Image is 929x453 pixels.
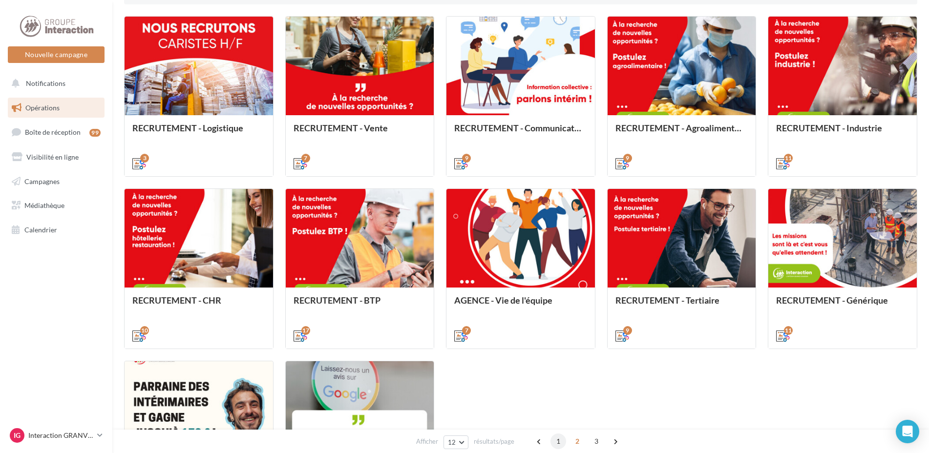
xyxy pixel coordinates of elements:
[416,437,438,446] span: Afficher
[462,326,471,335] div: 7
[24,226,57,234] span: Calendrier
[140,154,149,163] div: 3
[14,431,21,440] span: IG
[623,154,632,163] div: 9
[896,420,919,443] div: Open Intercom Messenger
[24,177,60,185] span: Campagnes
[8,426,105,445] a: IG Interaction GRANVILLE
[140,326,149,335] div: 10
[26,79,65,87] span: Notifications
[132,295,265,315] div: RECRUTEMENT - CHR
[294,123,426,143] div: RECRUTEMENT - Vente
[6,147,106,167] a: Visibilité en ligne
[776,123,909,143] div: RECRUTEMENT - Industrie
[6,220,106,240] a: Calendrier
[615,295,748,315] div: RECRUTEMENT - Tertiaire
[6,73,103,94] button: Notifications
[623,326,632,335] div: 9
[6,171,106,192] a: Campagnes
[6,122,106,143] a: Boîte de réception99
[589,433,604,449] span: 3
[615,123,748,143] div: RECRUTEMENT - Agroalimentaire
[454,123,587,143] div: RECRUTEMENT - Communication externe
[784,154,793,163] div: 11
[132,123,265,143] div: RECRUTEMENT - Logistique
[25,103,60,112] span: Opérations
[784,326,793,335] div: 11
[776,295,909,315] div: RECRUTEMENT - Générique
[462,154,471,163] div: 9
[6,195,106,216] a: Médiathèque
[294,295,426,315] div: RECRUTEMENT - BTP
[448,438,456,446] span: 12
[6,98,106,118] a: Opérations
[24,201,64,209] span: Médiathèque
[301,326,310,335] div: 17
[474,437,514,446] span: résultats/page
[25,128,81,136] span: Boîte de réception
[8,46,105,63] button: Nouvelle campagne
[454,295,587,315] div: AGENCE - Vie de l'équipe
[26,153,79,161] span: Visibilité en ligne
[28,431,93,440] p: Interaction GRANVILLE
[89,129,101,137] div: 99
[550,433,566,449] span: 1
[443,435,468,449] button: 12
[301,154,310,163] div: 7
[570,433,585,449] span: 2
